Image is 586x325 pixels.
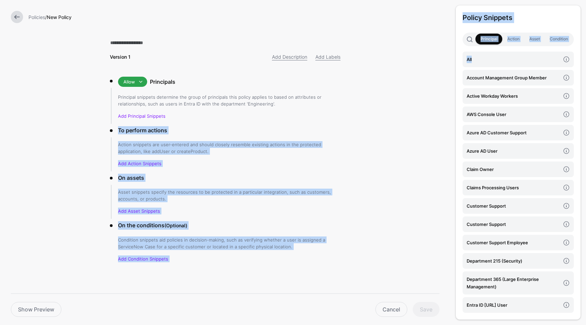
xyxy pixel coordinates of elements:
[118,236,340,250] p: Condition snippets aid policies in decision-making, such as verifying whether a user is assigned ...
[467,184,560,191] h4: Claims Processing Users
[118,174,340,182] h3: On assets
[164,223,187,228] small: (Optional)
[375,302,407,317] a: Cancel
[118,256,168,262] a: Add Condition Snippets
[467,221,560,228] h4: Customer Support
[315,54,340,60] a: Add Labels
[118,94,340,107] p: Principal snippets determine the group of principals this policy applies to based on attributes o...
[467,239,560,246] h4: Customer Support Employee
[28,14,45,20] a: Policies
[475,34,502,44] a: Principal
[118,221,340,230] h3: On the conditions
[467,92,560,100] h4: Active Workday Workers
[502,34,524,44] a: Action
[467,111,560,118] h4: AWS Console User
[118,113,165,119] a: Add Principal Snippets
[110,54,131,60] strong: Version 1
[123,79,135,84] span: Allow
[467,275,560,290] h4: Department 365 (Large Enterprise Management)
[118,189,340,202] p: Asset snippets specify the resources to be protected in a particular integration, such as custome...
[272,54,307,60] a: Add Description
[118,141,340,155] p: Action snippets are user-entered and should closely resemble existing actions in the protected ap...
[467,74,560,81] h4: Account Management Group Member
[47,14,72,20] strong: New Policy
[118,126,340,134] h3: To perform actions
[118,161,161,166] a: Add Action Snippets
[26,14,442,21] div: /
[463,12,574,23] h3: Policy Snippets
[11,302,61,317] a: Show Preview
[545,34,573,44] a: Condition
[467,166,560,173] h4: Claim Owner
[118,208,160,214] a: Add Asset Snippets
[524,34,545,44] a: Asset
[467,257,560,265] h4: Department 215 (Security)
[150,78,340,86] h3: Principals
[467,147,560,155] h4: Azure AD User
[467,56,560,63] h4: All
[467,202,560,210] h4: Customer Support
[467,129,560,136] h4: Azure AD Customer Support
[467,301,560,309] h4: Entra ID [URL] User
